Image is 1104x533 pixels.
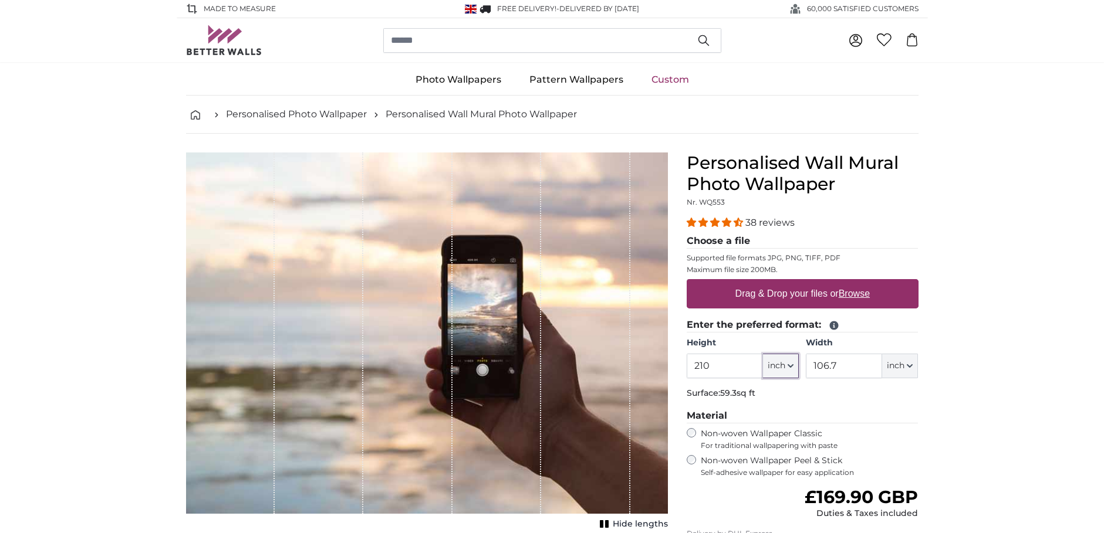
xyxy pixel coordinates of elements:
span: For traditional wallpapering with paste [701,441,919,450]
span: Delivered by [DATE] [559,4,639,13]
label: Height [687,337,799,349]
u: Browse [839,288,870,298]
p: Supported file formats JPG, PNG, TIFF, PDF [687,253,919,263]
label: Non-woven Wallpaper Peel & Stick [701,455,919,477]
div: 1 of 1 [186,152,668,532]
img: United Kingdom [465,5,477,13]
a: Custom [637,64,703,95]
span: 60,000 SATISFIED CUSTOMERS [807,4,919,14]
nav: breadcrumbs [186,96,919,134]
label: Non-woven Wallpaper Classic [701,428,919,450]
span: - [556,4,639,13]
span: 38 reviews [745,217,795,228]
a: Personalised Wall Mural Photo Wallpaper [386,107,577,121]
span: inch [887,360,904,372]
legend: Choose a file [687,234,919,249]
img: Betterwalls [186,25,262,55]
legend: Material [687,409,919,423]
span: FREE delivery! [497,4,556,13]
h1: Personalised Wall Mural Photo Wallpaper [687,152,919,195]
a: Photo Wallpapers [401,64,515,95]
p: Maximum file size 200MB. [687,265,919,274]
span: 4.34 stars [687,217,745,228]
button: inch [882,354,918,378]
span: Self-adhesive wallpaper for easy application [701,468,919,477]
span: Hide lengths [613,518,668,530]
button: inch [763,354,799,378]
a: Pattern Wallpapers [515,64,637,95]
span: 59.3sq ft [720,388,755,398]
span: inch [768,360,785,372]
label: Width [806,337,918,349]
span: £169.90 GBP [805,486,918,508]
span: Made to Measure [204,4,276,14]
label: Drag & Drop your files or [730,282,874,305]
a: Personalised Photo Wallpaper [226,107,367,121]
span: Nr. WQ553 [687,198,725,206]
p: Surface: [687,388,919,399]
legend: Enter the preferred format: [687,318,919,332]
button: Hide lengths [596,516,668,532]
div: Duties & Taxes included [805,508,918,520]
